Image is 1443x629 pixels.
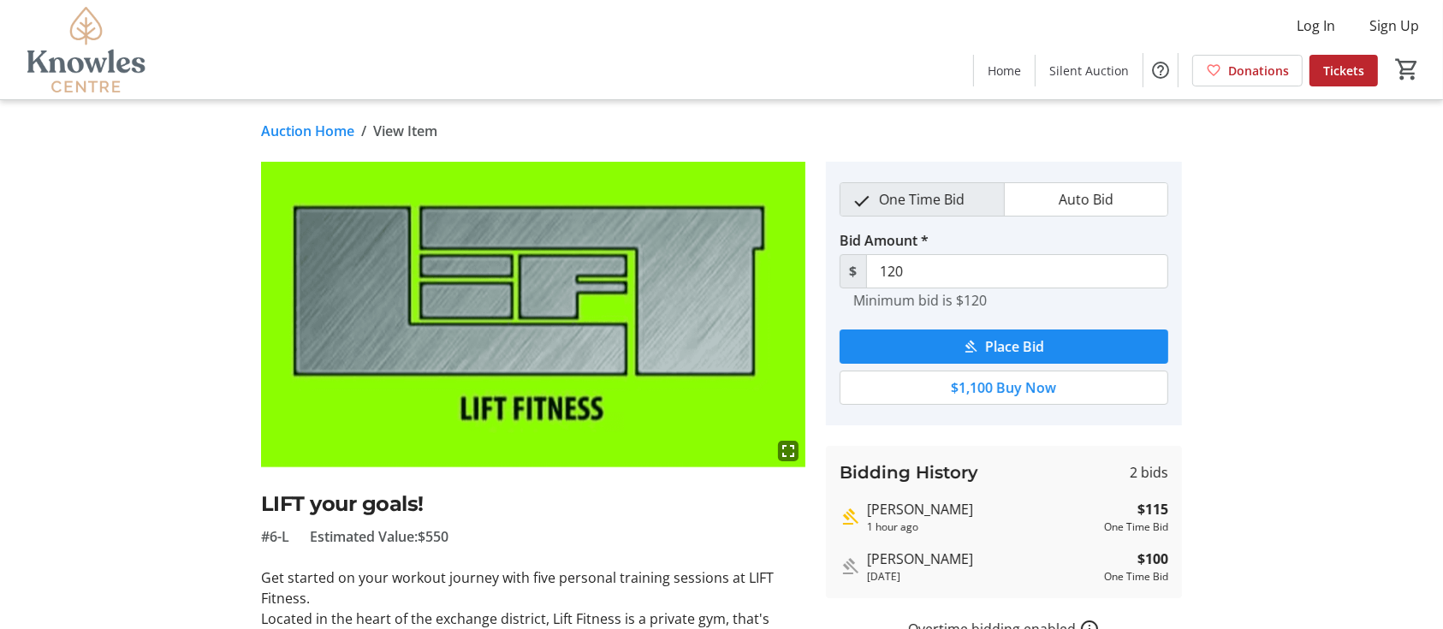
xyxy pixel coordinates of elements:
span: 2 bids [1130,462,1168,483]
button: $1,100 Buy Now [840,371,1168,405]
span: Sign Up [1369,15,1419,36]
button: Place Bid [840,329,1168,364]
span: Silent Auction [1049,62,1129,80]
span: Auto Bid [1048,183,1124,216]
span: $1,100 Buy Now [952,377,1057,398]
button: Sign Up [1356,12,1433,39]
strong: $100 [1137,549,1168,569]
strong: $115 [1137,499,1168,519]
span: Donations [1228,62,1289,80]
mat-icon: Outbid [840,556,860,577]
span: Place Bid [986,336,1045,357]
a: Tickets [1309,55,1378,86]
button: Cart [1392,54,1422,85]
button: Help [1143,53,1178,87]
span: #6-L [261,526,289,547]
span: Tickets [1323,62,1364,80]
a: Auction Home [261,121,354,141]
mat-icon: fullscreen [778,441,799,461]
a: Silent Auction [1036,55,1143,86]
span: View Item [373,121,437,141]
span: / [361,121,366,141]
div: One Time Bid [1104,569,1168,584]
span: $ [840,254,867,288]
span: Log In [1297,15,1335,36]
img: Knowles Centre's Logo [10,7,163,92]
tr-hint: Minimum bid is $120 [853,292,987,309]
span: Home [988,62,1021,80]
span: One Time Bid [869,183,975,216]
a: Donations [1192,55,1303,86]
span: Estimated Value: $550 [310,526,448,547]
div: [DATE] [867,569,1097,584]
img: Image [261,162,805,468]
div: One Time Bid [1104,519,1168,535]
button: Log In [1283,12,1349,39]
div: [PERSON_NAME] [867,549,1097,569]
label: Bid Amount * [840,230,929,251]
div: 1 hour ago [867,519,1097,535]
p: Get started on your workout journey with five personal training sessions at LIFT Fitness. [261,567,805,608]
div: [PERSON_NAME] [867,499,1097,519]
h3: Bidding History [840,460,978,485]
h2: LIFT your goals! [261,489,805,519]
mat-icon: Highest bid [840,507,860,527]
a: Home [974,55,1035,86]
